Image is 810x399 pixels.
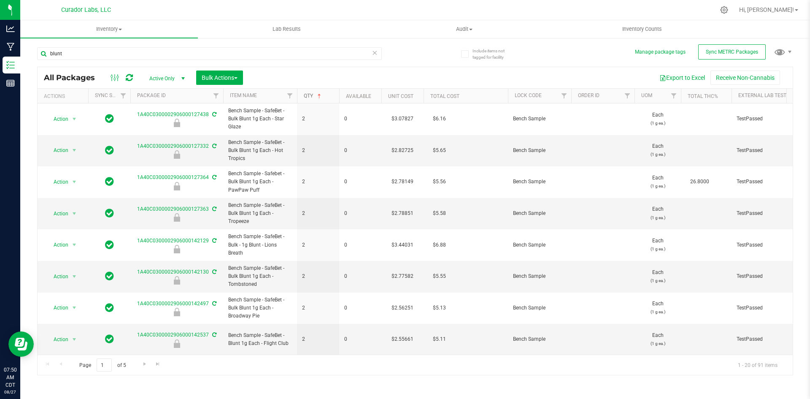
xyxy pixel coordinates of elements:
div: Bench Sample [129,119,224,127]
span: Inventory [20,25,198,33]
p: 08/27 [4,389,16,395]
span: $6.88 [429,239,450,251]
span: In Sync [105,333,114,345]
span: Bench Sample - Safebet - Bulk Blunt 1g Each - PawPaw Puff [228,170,292,194]
span: Action [46,334,69,345]
button: Export to Excel [654,71,710,85]
span: Include items not tagged for facility [472,48,515,60]
td: $2.82725 [381,135,424,167]
input: Search Package ID, Item Name, SKU, Lot or Part Number... [37,47,382,60]
span: 0 [344,147,376,155]
span: 2 [302,178,334,186]
span: $5.56 [429,176,450,188]
span: Sync from Compliance System [211,301,216,307]
span: $5.58 [429,207,450,220]
span: Bench Sample - SafeBet - Bulk Blunt 1g Each - Tombstoned [228,264,292,289]
a: Package ID [137,92,166,98]
span: Action [46,113,69,125]
td: $2.55661 [381,324,424,356]
span: Sync from Compliance System [211,111,216,117]
a: 1A40C0300002906000142497 [137,301,209,307]
span: $5.13 [429,302,450,314]
div: Actions [44,93,85,99]
span: Bench Sample [513,178,566,186]
span: Each [640,237,676,253]
div: Bench Sample [129,182,224,190]
span: 0 [344,304,376,312]
span: Each [640,174,676,190]
a: Filter [283,89,297,103]
span: Sync from Compliance System [211,332,216,338]
a: 1A40C0300002906000127363 [137,206,209,212]
span: 2 [302,335,334,343]
td: $2.56251 [381,293,424,324]
span: select [69,302,80,314]
p: (1 g ea.) [640,277,676,285]
span: select [69,271,80,282]
span: Action [46,208,69,220]
span: Bench Sample - SafeBet - Blunt 1g Each - Flight Club [228,331,292,347]
inline-svg: Manufacturing [6,43,15,51]
span: Bench Sample [513,115,566,123]
span: 0 [344,241,376,249]
a: 1A40C0300002906000127332 [137,143,209,149]
a: Lock Code [515,92,542,98]
span: Sync from Compliance System [211,238,216,244]
a: External Lab Test Result [738,92,805,98]
div: Bench Sample [129,150,224,159]
a: 1A40C0300002906000127438 [137,111,209,117]
span: Action [46,239,69,251]
a: Unit Cost [388,93,413,99]
span: Action [46,271,69,282]
a: Available [346,93,371,99]
span: 0 [344,272,376,280]
a: Order Id [578,92,599,98]
span: 0 [344,335,376,343]
span: 1 - 20 of 91 items [731,358,784,371]
p: (1 g ea.) [640,308,676,316]
span: Bench Sample [513,272,566,280]
span: Bench Sample [513,335,566,343]
a: Audit [375,20,553,38]
a: Sync Status [95,92,127,98]
span: Bench Sample [513,304,566,312]
span: 2 [302,147,334,155]
a: Go to the last page [152,358,164,370]
span: In Sync [105,207,114,219]
a: Go to the next page [138,358,151,370]
a: Filter [116,89,130,103]
a: Filter [667,89,681,103]
p: (1 g ea.) [640,150,676,158]
td: $2.78149 [381,166,424,198]
iframe: Resource center [8,331,34,357]
div: Manage settings [719,6,729,14]
span: 26.8000 [686,176,713,188]
span: Bench Sample [513,209,566,217]
span: Bench Sample - SafeBet - Bulk Blunt 1g Each - Star Glaze [228,107,292,131]
span: Bench Sample [513,147,566,155]
div: Bench Sample [129,213,224,222]
span: 0 [344,178,376,186]
span: Bench Sample - SafeBet - Bulk - 1g Blunt - Lions Breath [228,233,292,257]
button: Receive Non-Cannabis [710,71,780,85]
p: (1 g ea.) [640,182,676,190]
span: Sync from Compliance System [211,269,216,275]
span: Clear [372,47,378,58]
span: Audit [376,25,553,33]
span: Action [46,144,69,156]
span: Each [640,142,676,158]
span: select [69,239,80,251]
a: 1A40C0300002906000142537 [137,332,209,338]
a: Item Name [230,92,257,98]
span: select [69,144,80,156]
span: In Sync [105,302,114,314]
p: (1 g ea.) [640,339,676,347]
a: Filter [621,89,634,103]
span: select [69,176,80,188]
span: Each [640,205,676,221]
a: 1A40C0300002906000142129 [137,238,209,244]
span: $5.65 [429,144,450,157]
p: (1 g ea.) [640,245,676,253]
input: 1 [97,358,112,372]
a: Lab Results [198,20,375,38]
